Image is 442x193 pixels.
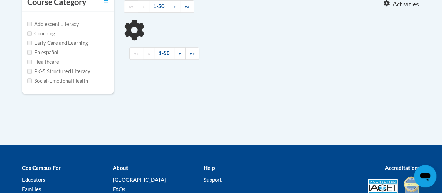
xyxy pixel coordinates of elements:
iframe: Button to launch messaging window [414,165,436,187]
input: Checkbox for Options [27,60,32,64]
a: Next [174,47,186,60]
a: Begining [124,0,138,13]
a: Support [203,177,222,183]
span: »» [184,3,189,9]
label: Early Care and Learning [27,39,88,47]
a: Families [22,186,41,192]
a: End [180,0,194,13]
input: Checkbox for Options [27,41,32,45]
span: »» [190,50,195,56]
label: Social-Emotional Health [27,77,88,85]
a: 1-50 [154,47,174,60]
input: Checkbox for Options [27,31,32,36]
input: Checkbox for Options [27,69,32,74]
a: Educators [22,177,45,183]
b: About [113,165,128,171]
a: [GEOGRAPHIC_DATA] [113,177,166,183]
a: Next [169,0,180,13]
input: Checkbox for Options [27,22,32,26]
b: Cox Campus For [22,165,61,171]
span: » [179,50,181,56]
a: Previous [143,47,154,60]
label: Adolescent Literacy [27,20,79,28]
a: Previous [138,0,149,13]
span: Activities [393,0,419,8]
a: FAQs [113,186,125,192]
input: Checkbox for Options [27,78,32,83]
label: Coaching [27,30,55,37]
span: « [147,50,150,56]
input: Checkbox for Options [27,50,32,55]
b: Help [203,165,214,171]
label: PK-5 Structured Literacy [27,68,90,75]
a: 1-50 [149,0,169,13]
span: «« [129,3,133,9]
label: En español [27,49,58,56]
a: End [185,47,199,60]
label: Healthcare [27,58,59,66]
span: « [142,3,145,9]
a: Begining [129,47,143,60]
span: «« [134,50,139,56]
span: » [173,3,176,9]
b: Accreditations [385,165,420,171]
